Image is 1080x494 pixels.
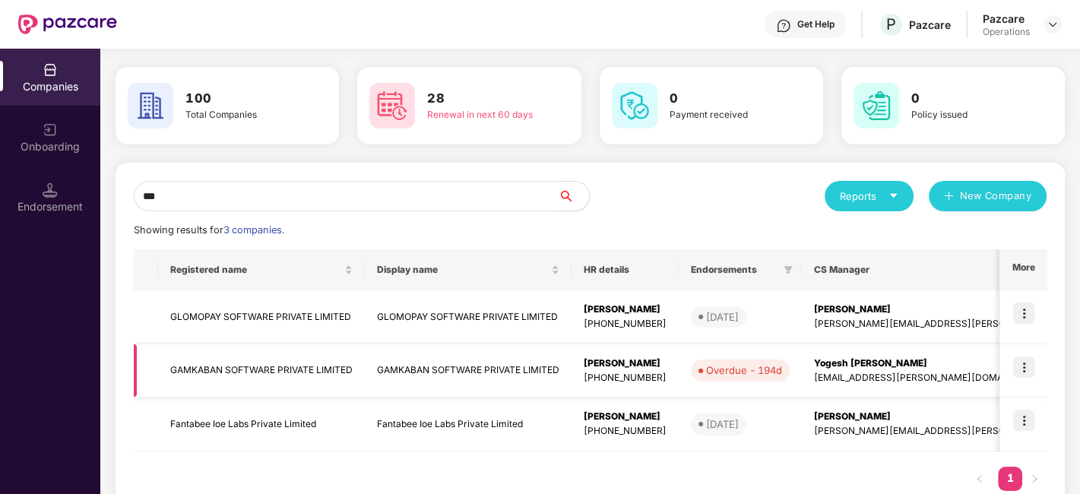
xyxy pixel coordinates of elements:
[223,224,284,236] span: 3 companies.
[840,188,898,204] div: Reports
[706,309,739,325] div: [DATE]
[612,83,657,128] img: svg+xml;base64,PHN2ZyB4bWxucz0iaHR0cDovL3d3dy53My5vcmcvMjAwMC9zdmciIHdpZHRoPSI2MCIgaGVpZ2h0PSI2MC...
[1047,18,1059,30] img: svg+xml;base64,PHN2ZyBpZD0iRHJvcGRvd24tMzJ4MzIiIHhtbG5zPSJodHRwOi8vd3d3LnczLm9yZy8yMDAwL3N2ZyIgd2...
[911,89,1022,109] h3: 0
[975,474,984,483] span: left
[558,181,590,211] button: search
[365,249,572,290] th: Display name
[706,363,782,378] div: Overdue - 194d
[929,181,1047,211] button: plusNew Company
[776,18,791,33] img: svg+xml;base64,PHN2ZyBpZD0iSGVscC0zMngzMiIgeG1sbnM9Imh0dHA6Ly93d3cudzMub3JnLzIwMDAvc3ZnIiB3aWR0aD...
[968,467,992,491] button: left
[1013,302,1034,324] img: icon
[158,397,365,451] td: Fantabee Ioe Labs Private Limited
[365,344,572,398] td: GAMKABAN SOFTWARE PRIVATE LIMITED
[944,191,954,203] span: plus
[909,17,951,32] div: Pazcare
[158,344,365,398] td: GAMKABAN SOFTWARE PRIVATE LIMITED
[960,188,1032,204] span: New Company
[911,108,1022,122] div: Policy issued
[185,89,296,109] h3: 100
[983,11,1030,26] div: Pazcare
[998,467,1022,491] li: 1
[365,290,572,344] td: GLOMOPAY SOFTWARE PRIVATE LIMITED
[797,18,835,30] div: Get Help
[584,371,667,385] div: [PHONE_NUMBER]
[1013,356,1034,378] img: icon
[572,249,679,290] th: HR details
[968,467,992,491] li: Previous Page
[784,265,793,274] span: filter
[1022,467,1047,491] button: right
[43,122,58,138] img: svg+xml;base64,PHN2ZyB3aWR0aD0iMjAiIGhlaWdodD0iMjAiIHZpZXdCb3g9IjAgMCAyMCAyMCIgZmlsbD0ibm9uZSIgeG...
[584,410,667,424] div: [PERSON_NAME]
[854,83,899,128] img: svg+xml;base64,PHN2ZyB4bWxucz0iaHR0cDovL3d3dy53My5vcmcvMjAwMC9zdmciIHdpZHRoPSI2MCIgaGVpZ2h0PSI2MC...
[670,89,781,109] h3: 0
[369,83,415,128] img: svg+xml;base64,PHN2ZyB4bWxucz0iaHR0cDovL3d3dy53My5vcmcvMjAwMC9zdmciIHdpZHRoPSI2MCIgaGVpZ2h0PSI2MC...
[999,249,1047,290] th: More
[427,108,538,122] div: Renewal in next 60 days
[158,290,365,344] td: GLOMOPAY SOFTWARE PRIVATE LIMITED
[584,302,667,317] div: [PERSON_NAME]
[43,182,58,198] img: svg+xml;base64,PHN2ZyB3aWR0aD0iMTQuNSIgaGVpZ2h0PSIxNC41IiB2aWV3Qm94PSIwIDAgMTYgMTYiIGZpbGw9Im5vbm...
[584,424,667,439] div: [PHONE_NUMBER]
[888,191,898,201] span: caret-down
[134,224,284,236] span: Showing results for
[128,83,173,128] img: svg+xml;base64,PHN2ZyB4bWxucz0iaHR0cDovL3d3dy53My5vcmcvMjAwMC9zdmciIHdpZHRoPSI2MCIgaGVpZ2h0PSI2MC...
[170,264,341,276] span: Registered name
[365,397,572,451] td: Fantabee Ioe Labs Private Limited
[1030,474,1039,483] span: right
[998,467,1022,489] a: 1
[691,264,778,276] span: Endorsements
[983,26,1030,38] div: Operations
[584,317,667,331] div: [PHONE_NUMBER]
[781,261,796,279] span: filter
[185,108,296,122] div: Total Companies
[706,416,739,432] div: [DATE]
[158,249,365,290] th: Registered name
[670,108,781,122] div: Payment received
[886,15,896,33] span: P
[377,264,548,276] span: Display name
[427,89,538,109] h3: 28
[584,356,667,371] div: [PERSON_NAME]
[558,190,589,202] span: search
[18,14,117,34] img: New Pazcare Logo
[1013,410,1034,431] img: icon
[1022,467,1047,491] li: Next Page
[43,62,58,78] img: svg+xml;base64,PHN2ZyBpZD0iQ29tcGFuaWVzIiB4bWxucz0iaHR0cDovL3d3dy53My5vcmcvMjAwMC9zdmciIHdpZHRoPS...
